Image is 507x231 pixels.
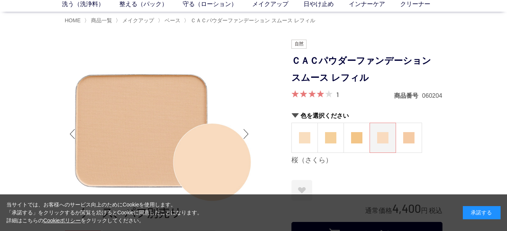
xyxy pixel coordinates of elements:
li: 〉 [116,17,156,24]
img: 蜂蜜（はちみつ） [325,132,336,143]
a: お気に入りに登録する [291,180,312,201]
div: 承諾する [463,206,501,219]
a: 小麦（こむぎ） [344,123,370,152]
a: 商品一覧 [89,17,112,23]
img: ＣＡＣパウダーファンデーション スムース レフィル 桜（さくら） [65,40,254,228]
img: 小麦（こむぎ） [351,132,362,143]
img: 生成（きなり） [299,132,310,143]
span: 商品一覧 [91,17,112,23]
li: 〉 [158,17,182,24]
dd: 060204 [422,92,442,100]
a: 生成（きなり） [292,123,317,152]
dl: 生成（きなり） [291,123,318,153]
img: 自然 [291,40,307,49]
dl: 蜂蜜（はちみつ） [317,123,344,153]
a: HOME [65,17,81,23]
div: 桜（さくら） [291,156,442,165]
a: ＣＡＣパウダーファンデーション スムース レフィル [189,17,315,23]
span: ＣＡＣパウダーファンデーション スムース レフィル [191,17,315,23]
dl: 小麦（こむぎ） [344,123,370,153]
a: メイクアップ [121,17,154,23]
li: 〉 [184,17,317,24]
a: 1 [336,90,339,99]
div: Previous slide [65,119,80,149]
a: ベース [163,17,180,23]
div: 当サイトでは、お客様へのサービス向上のためにCookieを使用します。 「承諾する」をクリックするか閲覧を続けるとCookieに同意したことになります。 詳細はこちらの をクリックしてください。 [6,201,203,225]
h2: 色を選択ください [291,112,442,120]
dt: 商品番号 [394,92,422,100]
img: 薄紅（うすべに） [403,132,415,143]
li: 〉 [84,17,114,24]
h1: ＣＡＣパウダーファンデーション スムース レフィル [291,52,442,86]
a: Cookieポリシー [43,217,81,223]
span: メイクアップ [122,17,154,23]
span: ベース [165,17,180,23]
dl: 薄紅（うすべに） [396,123,422,153]
div: Next slide [239,119,254,149]
a: 蜂蜜（はちみつ） [318,123,344,152]
dl: 桜（さくら） [370,123,396,153]
a: 薄紅（うすべに） [396,123,422,152]
img: 桜（さくら） [377,132,388,143]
